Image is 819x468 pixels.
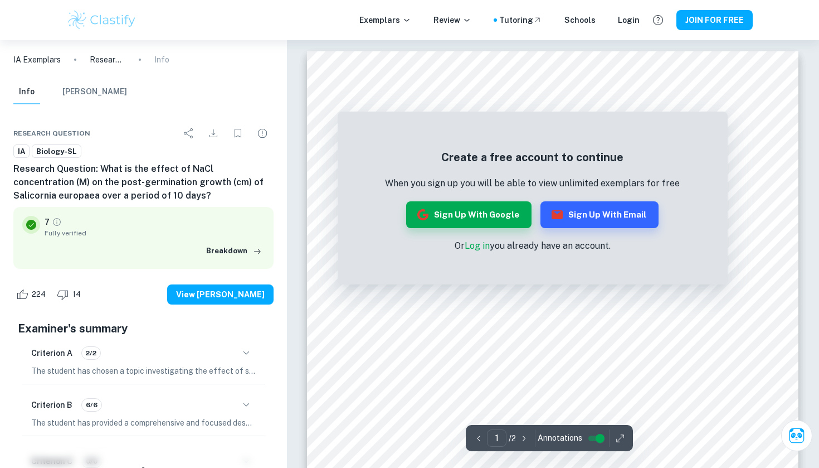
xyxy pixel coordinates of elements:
p: 7 [45,216,50,228]
span: IA [14,146,29,157]
button: Ask Clai [781,420,812,451]
span: Research question [13,128,90,138]
p: The student has chosen a topic investigating the effect of salt on plant growth, which is well-ju... [31,365,256,377]
div: Share [178,122,200,144]
span: 2/2 [82,348,100,358]
img: Clastify logo [66,9,137,31]
button: [PERSON_NAME] [62,80,127,104]
h6: Criterion B [31,399,72,411]
p: Or you already have an account. [385,239,680,253]
p: The student has provided a comprehensive and focused description of the main topic and research q... [31,417,256,429]
button: Info [13,80,40,104]
h6: Criterion A [31,347,72,359]
a: Login [618,14,640,26]
button: Sign up with Email [540,201,659,228]
div: Bookmark [227,122,249,144]
p: / 2 [509,432,516,445]
button: Sign up with Google [406,201,532,228]
a: Tutoring [499,14,542,26]
p: Exemplars [359,14,411,26]
a: Schools [564,14,596,26]
p: Review [433,14,471,26]
button: JOIN FOR FREE [676,10,753,30]
span: Annotations [538,432,582,444]
button: Breakdown [203,243,265,259]
a: Biology-SL [32,144,81,158]
button: Help and Feedback [649,11,667,30]
a: IA Exemplars [13,54,61,66]
span: 224 [26,289,52,300]
div: Report issue [251,122,274,144]
div: Dislike [54,286,87,303]
h5: Examiner's summary [18,320,269,337]
div: Like [13,286,52,303]
span: Biology-SL [32,146,81,157]
span: 6/6 [82,400,101,410]
h6: Research Question: What is the effect of NaCl concentration (M) on the post-germination growth (c... [13,162,274,202]
span: 14 [66,289,87,300]
h5: Create a free account to continue [385,149,680,166]
a: Log in [465,240,490,251]
div: Download [202,122,225,144]
button: View [PERSON_NAME] [167,284,274,305]
span: Fully verified [45,228,265,238]
a: Grade fully verified [52,217,62,227]
p: Research Question: What is the effect of NaCl concentration (M) on the post-germination growth (c... [90,54,125,66]
p: When you sign up you will be able to view unlimited exemplars for free [385,177,680,190]
p: Info [154,54,169,66]
a: IA [13,144,30,158]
